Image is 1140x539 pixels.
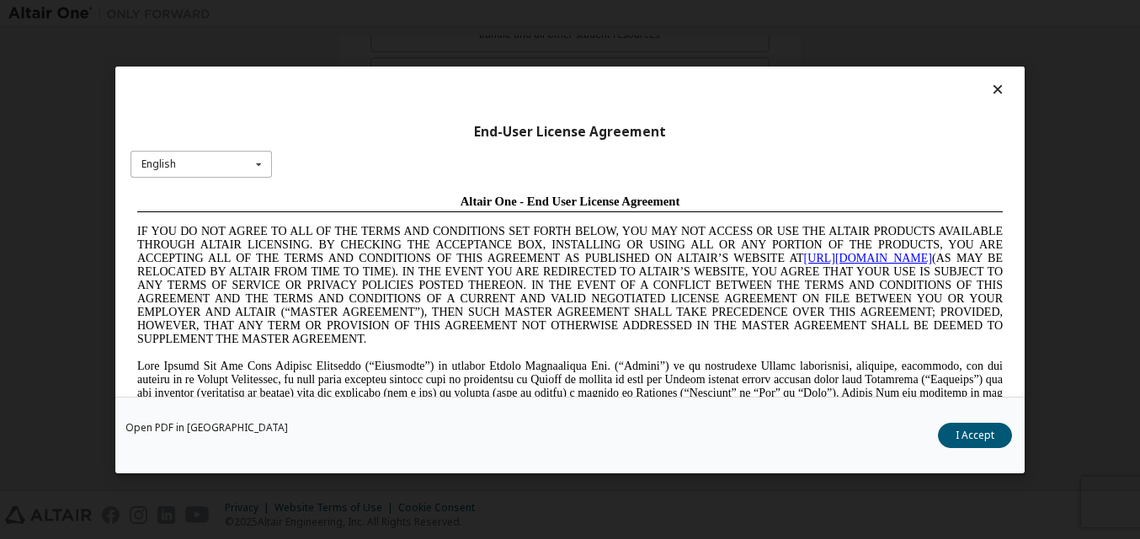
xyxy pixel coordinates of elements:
[7,172,872,292] span: Lore Ipsumd Sit Ame Cons Adipisc Elitseddo (“Eiusmodte”) in utlabor Etdolo Magnaaliqua Eni. (“Adm...
[125,423,288,433] a: Open PDF in [GEOGRAPHIC_DATA]
[7,37,872,157] span: IF YOU DO NOT AGREE TO ALL OF THE TERMS AND CONDITIONS SET FORTH BELOW, YOU MAY NOT ACCESS OR USE...
[330,7,550,20] span: Altair One - End User License Agreement
[141,159,176,169] div: English
[938,423,1012,448] button: I Accept
[674,64,802,77] a: [URL][DOMAIN_NAME]
[131,123,1009,140] div: End-User License Agreement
